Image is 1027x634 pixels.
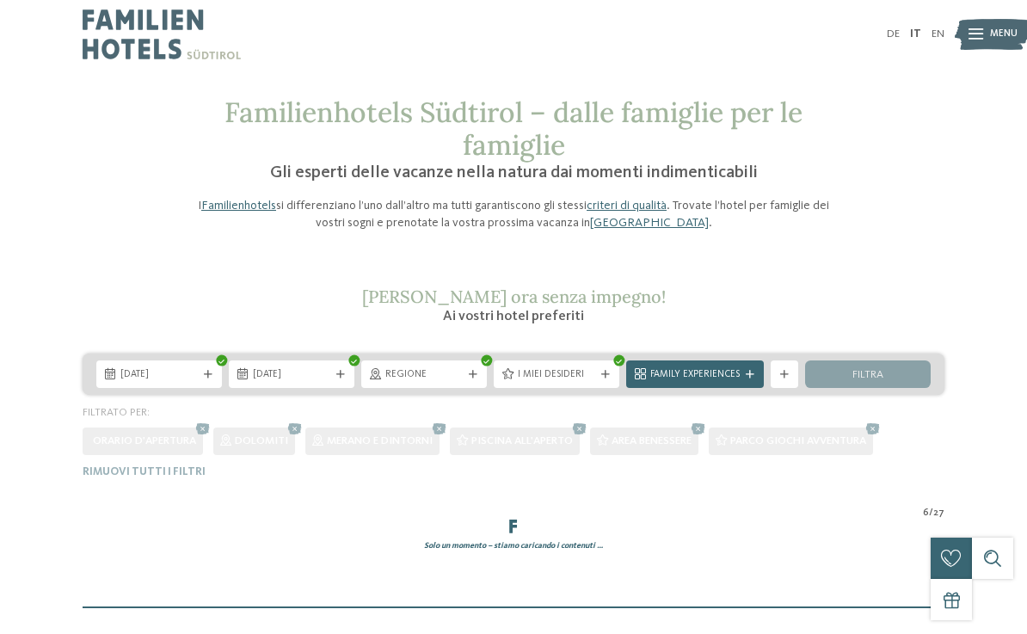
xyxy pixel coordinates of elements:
[933,507,944,520] span: 27
[910,28,921,40] a: IT
[224,95,803,163] span: Familienhotels Südtirol – dalle famiglie per le famiglie
[270,164,758,182] span: Gli esperti delle vacanze nella natura dai momenti indimenticabili
[590,217,709,229] a: [GEOGRAPHIC_DATA]
[443,310,584,323] span: Ai vostri hotel preferiti
[362,286,666,307] span: [PERSON_NAME] ora senza impegno!
[187,197,840,231] p: I si differenziano l’uno dall’altro ma tutti garantiscono gli stessi . Trovate l’hotel per famigl...
[929,507,933,520] span: /
[923,507,929,520] span: 6
[76,540,951,551] div: Solo un momento – stiamo caricando i contenuti …
[120,368,198,382] span: [DATE]
[932,28,944,40] a: EN
[385,368,463,382] span: Regione
[201,200,276,212] a: Familienhotels
[253,368,330,382] span: [DATE]
[650,368,740,382] span: Family Experiences
[887,28,900,40] a: DE
[990,28,1018,41] span: Menu
[518,368,595,382] span: I miei desideri
[587,200,667,212] a: criteri di qualità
